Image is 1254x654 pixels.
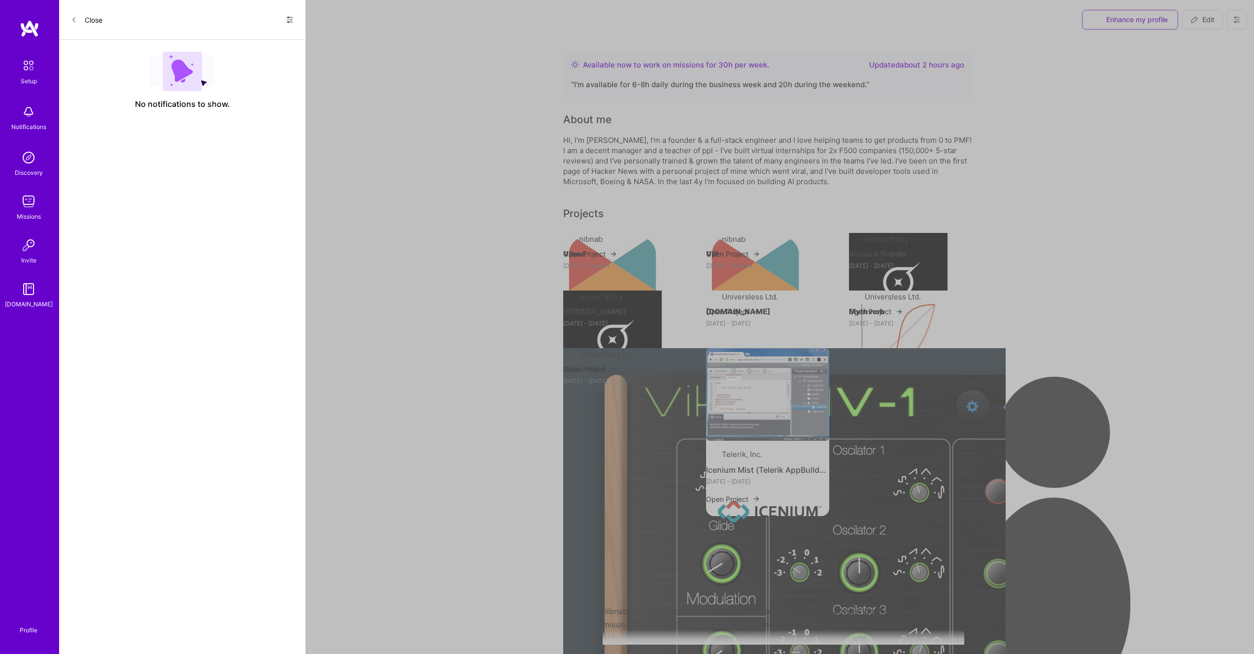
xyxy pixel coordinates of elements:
[19,148,38,167] img: discovery
[21,76,37,86] div: Setup
[5,299,53,309] div: [DOMAIN_NAME]
[15,167,43,178] div: Discovery
[19,279,38,299] img: guide book
[135,99,230,109] span: No notifications to show.
[20,20,39,37] img: logo
[150,52,215,91] img: empty
[11,122,46,132] div: Notifications
[18,55,39,76] img: setup
[71,12,102,28] button: Close
[19,192,38,211] img: teamwork
[17,211,41,222] div: Missions
[16,615,41,634] a: Profile
[20,625,37,634] div: Profile
[19,102,38,122] img: bell
[21,255,36,265] div: Invite
[19,235,38,255] img: Invite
